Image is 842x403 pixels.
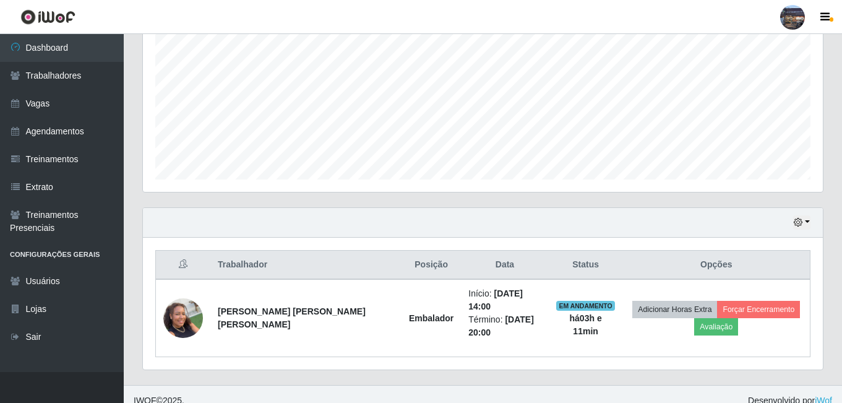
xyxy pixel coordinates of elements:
li: Início: [468,287,541,313]
strong: Embalador [409,313,453,323]
th: Data [461,251,548,280]
button: Avaliação [694,318,738,336]
th: Opções [623,251,810,280]
span: EM ANDAMENTO [556,301,615,311]
th: Trabalhador [210,251,402,280]
time: [DATE] 14:00 [468,288,523,311]
button: Forçar Encerramento [717,301,800,318]
th: Status [549,251,623,280]
strong: há 03 h e 11 min [570,313,602,336]
strong: [PERSON_NAME] [PERSON_NAME] [PERSON_NAME] [218,306,366,329]
img: CoreUI Logo [20,9,75,25]
th: Posição [402,251,461,280]
img: 1748984234309.jpeg [163,292,203,344]
button: Adicionar Horas Extra [632,301,717,318]
li: Término: [468,313,541,339]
